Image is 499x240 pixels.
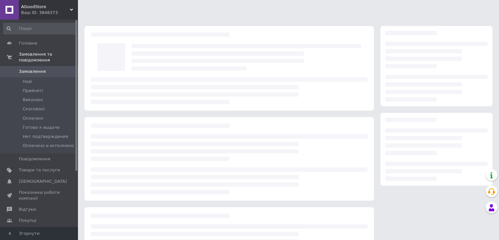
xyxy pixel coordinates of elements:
[21,10,78,16] div: Ваш ID: 3848373
[23,115,43,121] span: Оплачені
[23,134,68,140] span: Нет подтверждения
[23,125,60,130] span: Готово к выдаче
[19,179,67,184] span: [DEMOGRAPHIC_DATA]
[19,156,50,162] span: Повідомлення
[23,106,45,112] span: Скасовані
[23,97,43,103] span: Виконані
[3,23,77,34] input: Пошук
[23,79,32,85] span: Нові
[19,190,60,201] span: Показники роботи компанії
[23,143,74,149] span: Оплачено и исполнено
[19,40,37,46] span: Головна
[19,218,36,223] span: Покупці
[19,51,78,63] span: Замовлення та повідомлення
[23,88,43,94] span: Прийняті
[19,69,46,74] span: Замовлення
[19,167,60,173] span: Товари та послуги
[21,4,70,10] span: AGoodStore
[19,207,36,212] span: Відгуки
